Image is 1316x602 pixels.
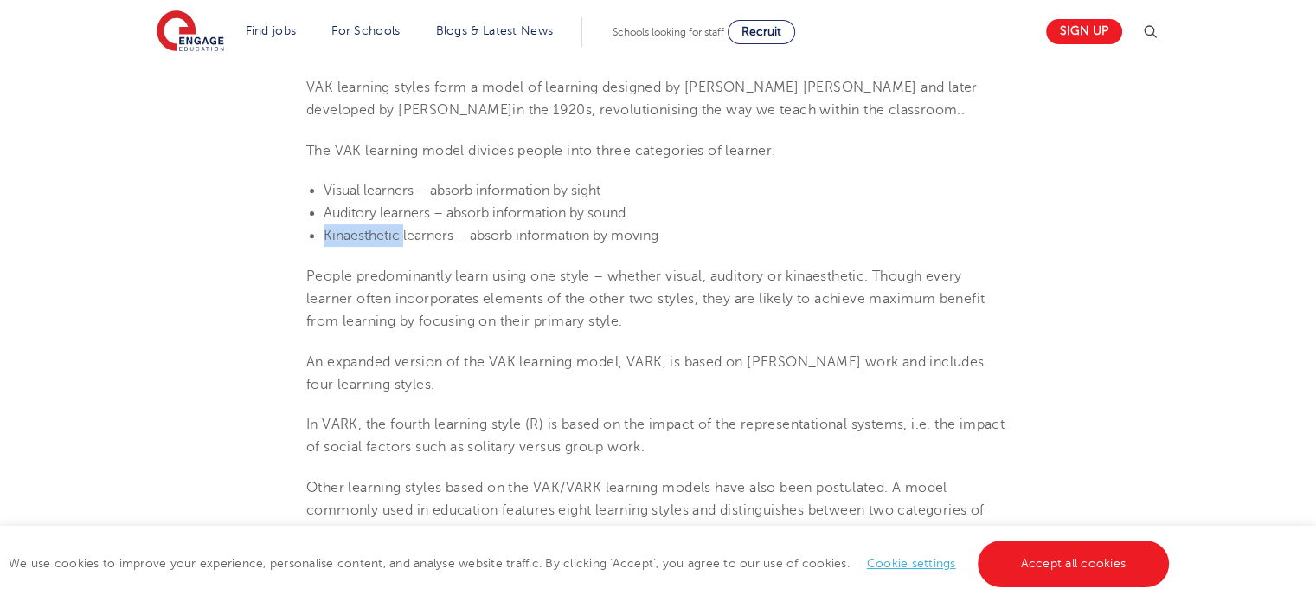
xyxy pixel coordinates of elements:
[613,26,724,38] span: Schools looking for staff
[246,24,297,37] a: Find jobs
[324,205,626,221] span: Auditory learners – absorb information by sound
[324,228,658,243] span: Kinaesthetic learners – absorb information by moving
[867,557,956,570] a: Cookie settings
[306,480,992,564] span: Other learning styles based on the VAK/VARK learning models have also been postulated. A model co...
[741,25,781,38] span: Recruit
[436,24,554,37] a: Blogs & Latest News
[512,102,960,118] span: in the 1920s, revolutionising the way we teach within the classroom.
[728,20,795,44] a: Recruit
[9,557,1173,570] span: We use cookies to improve your experience, personalise content, and analyse website traffic. By c...
[306,80,978,118] span: VAK learning styles form a model of learning designed by [PERSON_NAME] [PERSON_NAME] and later de...
[331,24,400,37] a: For Schools
[157,10,224,54] img: Engage Education
[306,417,1005,455] span: In VARK, the fourth learning style (R) is based on the impact of the representational systems, i....
[1046,19,1122,44] a: Sign up
[306,269,985,330] span: People predominantly learn using one style – whether visual, auditory or kinaesthetic. Though eve...
[324,183,600,198] span: Visual learners – absorb information by sight
[306,143,776,159] span: The VAK learning model divides people into three categories of learner:
[306,354,984,392] span: An expanded version of the VAK learning model, VARK, is based on [PERSON_NAME] work and includes ...
[978,541,1170,587] a: Accept all cookies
